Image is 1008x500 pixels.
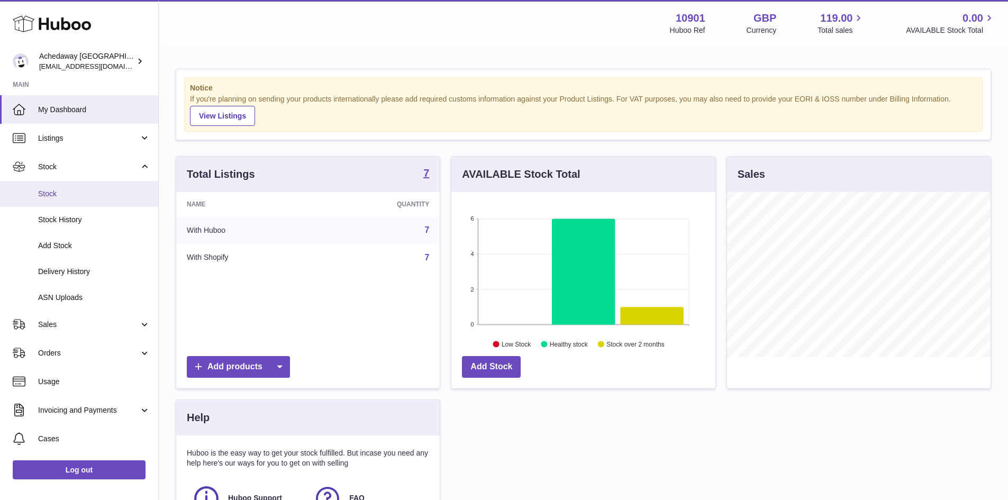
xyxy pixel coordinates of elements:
a: 0.00 AVAILABLE Stock Total [906,11,995,35]
span: Sales [38,320,139,330]
strong: 7 [423,168,429,178]
text: Stock over 2 months [607,340,665,348]
strong: GBP [753,11,776,25]
p: Huboo is the easy way to get your stock fulfilled. But incase you need any help here's our ways f... [187,448,429,468]
text: 2 [471,286,474,292]
a: 7 [424,253,429,262]
div: If you're planning on sending your products internationally please add required customs informati... [190,94,977,126]
text: 6 [471,215,474,222]
span: Cases [38,434,150,444]
text: 0 [471,321,474,328]
span: Stock History [38,215,150,225]
a: Log out [13,460,146,479]
a: 7 [424,225,429,234]
span: 0.00 [962,11,983,25]
img: admin@newpb.co.uk [13,53,29,69]
span: ASN Uploads [38,293,150,303]
span: 119.00 [820,11,852,25]
span: Stock [38,189,150,199]
span: Listings [38,133,139,143]
th: Quantity [319,192,440,216]
a: View Listings [190,106,255,126]
span: AVAILABLE Stock Total [906,25,995,35]
span: My Dashboard [38,105,150,115]
a: 7 [423,168,429,180]
span: Orders [38,348,139,358]
a: 119.00 Total sales [818,11,865,35]
a: Add Stock [462,356,521,378]
td: With Shopify [176,244,319,271]
th: Name [176,192,319,216]
div: Huboo Ref [670,25,705,35]
h3: AVAILABLE Stock Total [462,167,580,181]
span: Stock [38,162,139,172]
h3: Sales [738,167,765,181]
span: Add Stock [38,241,150,251]
h3: Help [187,411,210,425]
text: 4 [471,251,474,257]
span: Delivery History [38,267,150,277]
h3: Total Listings [187,167,255,181]
strong: Notice [190,83,977,93]
text: Healthy stock [550,340,588,348]
span: Invoicing and Payments [38,405,139,415]
div: Currency [747,25,777,35]
span: Total sales [818,25,865,35]
td: With Huboo [176,216,319,244]
span: Usage [38,377,150,387]
strong: 10901 [676,11,705,25]
text: Low Stock [502,340,531,348]
div: Achedaway [GEOGRAPHIC_DATA] [39,51,134,71]
a: Add products [187,356,290,378]
span: [EMAIL_ADDRESS][DOMAIN_NAME] [39,62,156,70]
